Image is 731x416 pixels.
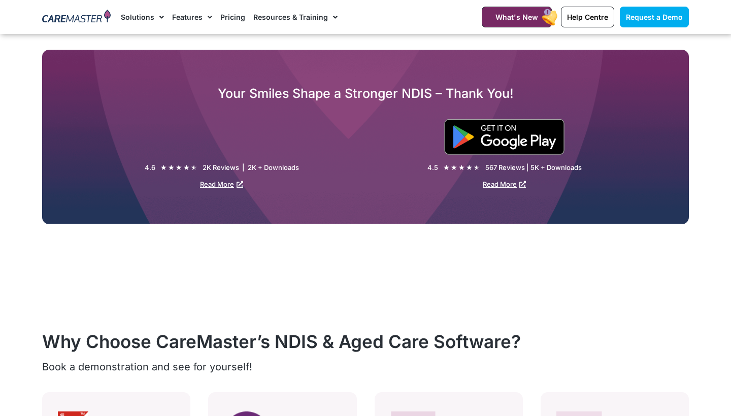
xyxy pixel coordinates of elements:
span: Help Centre [567,13,608,21]
i: ★ [474,163,480,174]
span: Book a demonstration and see for yourself! [42,361,252,373]
i: ★ [451,163,457,174]
div: 567 Reviews | 5K + Downloads [485,164,582,172]
a: Read More [483,181,526,189]
h2: Your Smiles Shape a Stronger NDIS – Thank You! [42,85,689,101]
a: Read More [200,181,243,189]
a: What's New [482,7,552,27]
img: "Get is on" Black Google play button. [444,120,564,155]
div: 4.5/5 [160,163,197,174]
a: Request a Demo [620,7,689,27]
div: 4.5 [427,164,438,172]
span: Request a Demo [626,13,683,21]
div: 4.5/5 [443,163,480,174]
img: CareMaster Logo [42,10,111,25]
a: Help Centre [561,7,614,27]
i: ★ [443,163,450,174]
span: What's New [495,13,538,21]
i: ★ [160,163,167,174]
i: ★ [191,163,197,174]
h2: Why Choose CareMaster’s NDIS & Aged Care Software? [42,331,689,353]
i: ★ [183,163,190,174]
div: 4.6 [145,164,155,172]
i: ★ [168,163,175,174]
div: 2K Reviews | 2K + Downloads [203,164,299,172]
img: small black download on the apple app store button. [168,119,276,155]
i: ★ [458,163,465,174]
i: ★ [466,163,473,174]
i: ★ [176,163,182,174]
